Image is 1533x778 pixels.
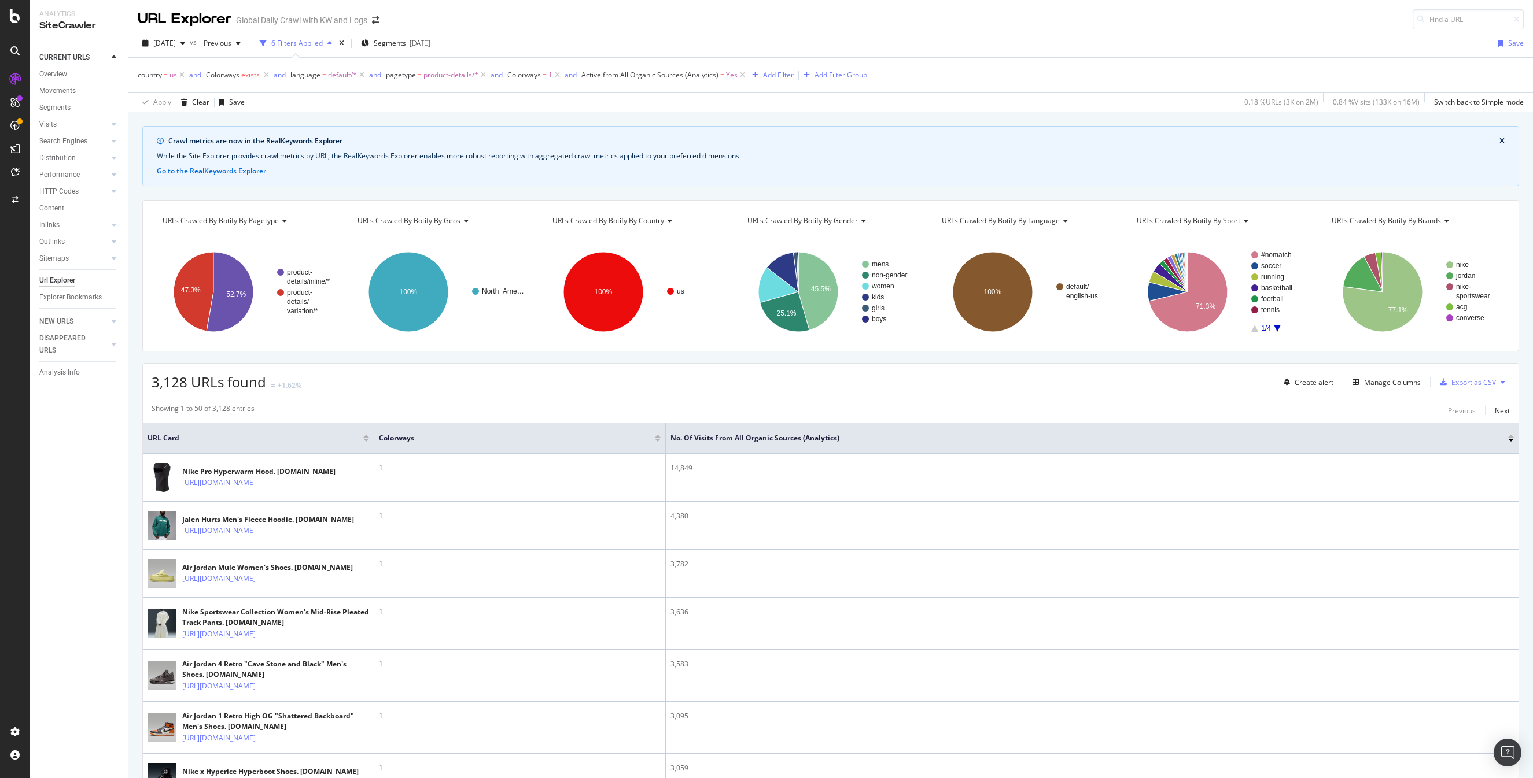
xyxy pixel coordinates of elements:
div: DISAPPEARED URLS [39,332,98,357]
button: Next [1495,403,1510,417]
div: 3,636 [670,607,1514,617]
text: women [871,282,894,290]
text: tennis [1261,306,1280,314]
div: Analysis Info [39,366,80,379]
div: and [274,70,286,80]
text: 52.7% [226,290,246,298]
div: Save [1508,38,1524,48]
button: Manage Columns [1348,375,1421,389]
button: Previous [199,34,245,53]
text: 100% [594,288,612,296]
text: North_Ame… [482,287,524,295]
div: 14,849 [670,463,1514,473]
input: Find a URL [1413,9,1524,29]
span: URLs Crawled By Botify By country [552,216,664,225]
div: 0.18 % URLs ( 3K on 2M ) [1244,97,1318,107]
span: URLs Crawled By Botify By sport [1137,216,1240,225]
a: Sitemaps [39,253,108,265]
button: Save [1494,34,1524,53]
a: Outlinks [39,236,108,248]
div: 3,583 [670,659,1514,669]
text: 100% [984,288,1002,296]
div: Create alert [1295,377,1333,387]
div: Air Jordan 4 Retro "Cave Stone and Black" Men's Shoes. [DOMAIN_NAME] [182,659,369,680]
a: [URL][DOMAIN_NAME] [182,732,256,744]
span: vs [190,37,199,47]
a: [URL][DOMAIN_NAME] [182,628,256,640]
img: main image [148,710,176,746]
a: [URL][DOMAIN_NAME] [182,573,256,584]
a: Inlinks [39,219,108,231]
span: language [290,70,320,80]
text: kids [872,293,884,301]
h4: URLs Crawled By Botify By pagetype [160,212,330,230]
text: nike [1456,261,1469,269]
text: basketball [1261,284,1292,292]
svg: A chart. [541,242,731,342]
text: non-gender [872,271,907,279]
div: A chart. [1126,242,1315,342]
text: nike- [1456,283,1471,291]
text: 77.1% [1388,306,1408,314]
div: and [369,70,381,80]
div: 1 [379,659,661,669]
span: Yes [726,67,738,83]
div: Add Filter Group [815,70,867,80]
button: and [189,69,201,80]
div: Switch back to Simple mode [1434,97,1524,107]
span: 3,128 URLs found [152,372,266,391]
div: 1 [379,511,661,521]
div: 3,095 [670,711,1514,721]
text: boys [872,315,886,323]
div: Inlinks [39,219,60,231]
div: Showing 1 to 50 of 3,128 entries [152,403,255,417]
div: Performance [39,169,80,181]
text: english-us [1066,292,1098,300]
span: = [720,70,724,80]
a: Content [39,202,120,214]
a: Segments [39,102,120,114]
text: jordan [1455,272,1475,280]
text: acg [1456,303,1467,311]
span: = [418,70,422,80]
div: Jalen Hurts Men's Fleece Hoodie. [DOMAIN_NAME] [182,514,354,525]
div: HTTP Codes [39,186,79,198]
a: Search Engines [39,135,108,147]
div: Save [229,97,245,107]
button: Switch back to Simple mode [1429,93,1524,112]
button: Export as CSV [1435,373,1496,391]
button: and [274,69,286,80]
div: 1 [379,559,661,569]
div: A chart. [736,242,926,342]
div: Visits [39,118,57,131]
span: Colorways [507,70,541,80]
span: Segments [374,38,406,48]
text: 47.3% [181,286,201,294]
text: #nomatch [1261,251,1292,259]
div: Clear [192,97,209,107]
span: URLs Crawled By Botify By pagetype [163,216,279,225]
span: Previous [199,38,231,48]
div: Crawl metrics are now in the RealKeywords Explorer [168,136,1499,146]
button: and [491,69,503,80]
a: NEW URLS [39,316,108,328]
div: Air Jordan Mule Women's Shoes. [DOMAIN_NAME] [182,562,353,573]
div: Movements [39,85,76,97]
span: Active from All Organic Sources (Analytics) [581,70,718,80]
div: Distribution [39,152,76,164]
img: main image [148,658,176,694]
text: mens [872,260,889,268]
text: default/ [1066,283,1089,291]
h4: URLs Crawled By Botify By gender [745,212,915,230]
button: Add Filter [747,68,794,82]
span: product-details/* [423,67,478,83]
text: 71.3% [1196,302,1215,310]
a: HTTP Codes [39,186,108,198]
img: main image [148,507,176,544]
img: Equal [271,384,275,387]
div: SiteCrawler [39,19,119,32]
svg: A chart. [931,242,1120,342]
button: Previous [1448,403,1476,417]
button: Segments[DATE] [356,34,435,53]
h4: URLs Crawled By Botify By language [939,212,1110,230]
